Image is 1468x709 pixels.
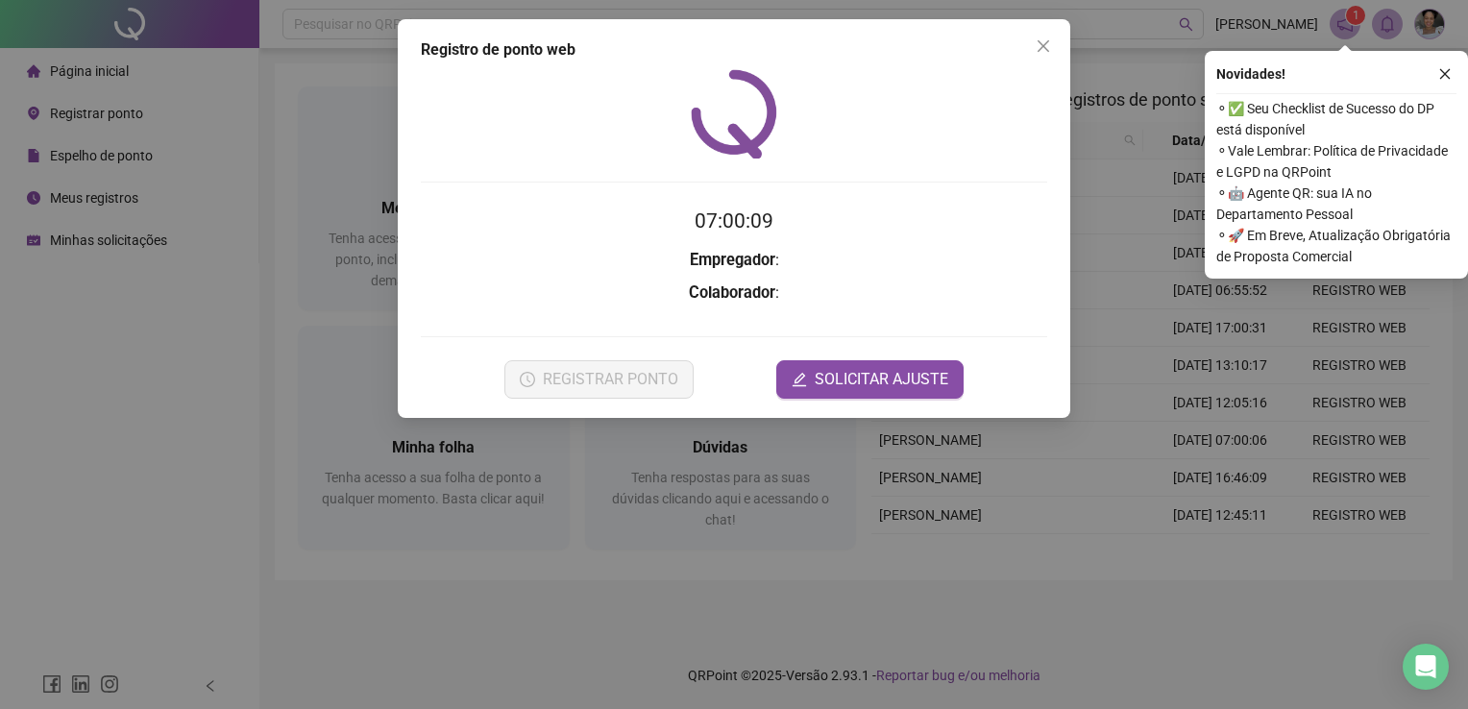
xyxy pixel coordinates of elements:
span: ⚬ Vale Lembrar: Política de Privacidade e LGPD na QRPoint [1216,140,1456,183]
button: editSOLICITAR AJUSTE [776,360,964,399]
button: Close [1028,31,1059,61]
span: close [1438,67,1452,81]
span: ⚬ 🚀 Em Breve, Atualização Obrigatória de Proposta Comercial [1216,225,1456,267]
button: REGISTRAR PONTO [504,360,694,399]
span: close [1036,38,1051,54]
h3: : [421,248,1047,273]
strong: Colaborador [689,283,775,302]
img: QRPoint [691,69,777,159]
span: ⚬ ✅ Seu Checklist de Sucesso do DP está disponível [1216,98,1456,140]
strong: Empregador [690,251,775,269]
span: Novidades ! [1216,63,1285,85]
h3: : [421,281,1047,306]
div: Registro de ponto web [421,38,1047,61]
span: SOLICITAR AJUSTE [815,368,948,391]
span: ⚬ 🤖 Agente QR: sua IA no Departamento Pessoal [1216,183,1456,225]
div: Open Intercom Messenger [1403,644,1449,690]
span: edit [792,372,807,387]
time: 07:00:09 [695,209,773,232]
